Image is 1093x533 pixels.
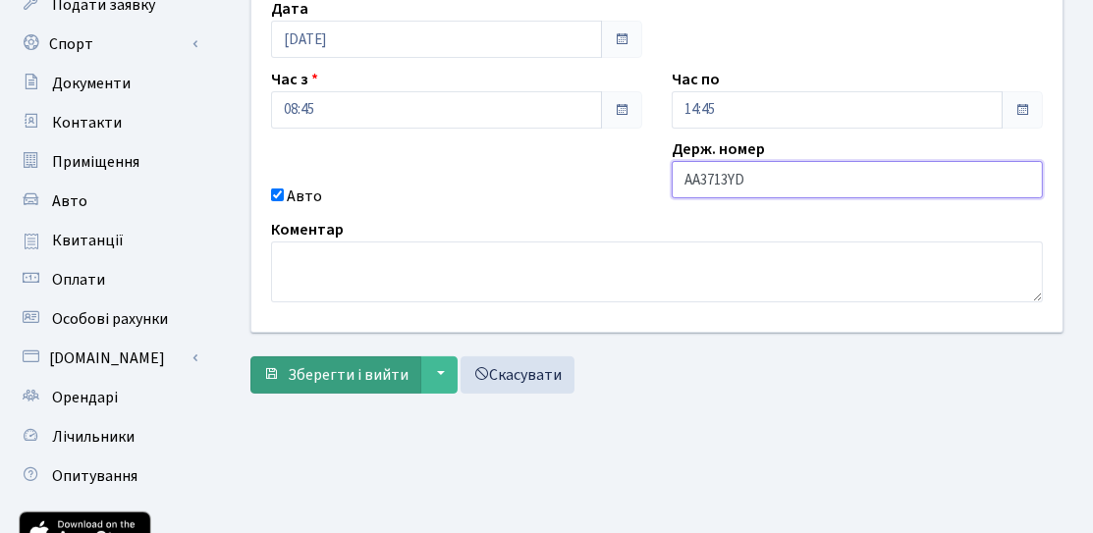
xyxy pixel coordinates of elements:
input: AA0001AA [672,161,1043,198]
label: Час з [271,68,318,91]
a: Квитанції [10,221,206,260]
a: Скасувати [461,356,574,394]
span: Документи [52,73,131,94]
a: Приміщення [10,142,206,182]
span: Приміщення [52,151,139,173]
a: [DOMAIN_NAME] [10,339,206,378]
a: Лічильники [10,417,206,456]
span: Лічильники [52,426,135,448]
label: Коментар [271,218,344,241]
span: Зберегти і вийти [288,364,409,386]
span: Опитування [52,465,137,487]
label: Держ. номер [672,137,765,161]
button: Зберегти і вийти [250,356,421,394]
a: Спорт [10,25,206,64]
a: Авто [10,182,206,221]
span: Оплати [52,269,105,291]
label: Час по [672,68,720,91]
a: Орендарі [10,378,206,417]
span: Авто [52,190,87,212]
a: Документи [10,64,206,103]
label: Авто [287,185,322,208]
a: Контакти [10,103,206,142]
a: Опитування [10,456,206,496]
a: Оплати [10,260,206,299]
span: Контакти [52,112,122,133]
span: Особові рахунки [52,308,168,330]
a: Особові рахунки [10,299,206,339]
span: Квитанції [52,230,124,251]
span: Орендарі [52,387,118,408]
